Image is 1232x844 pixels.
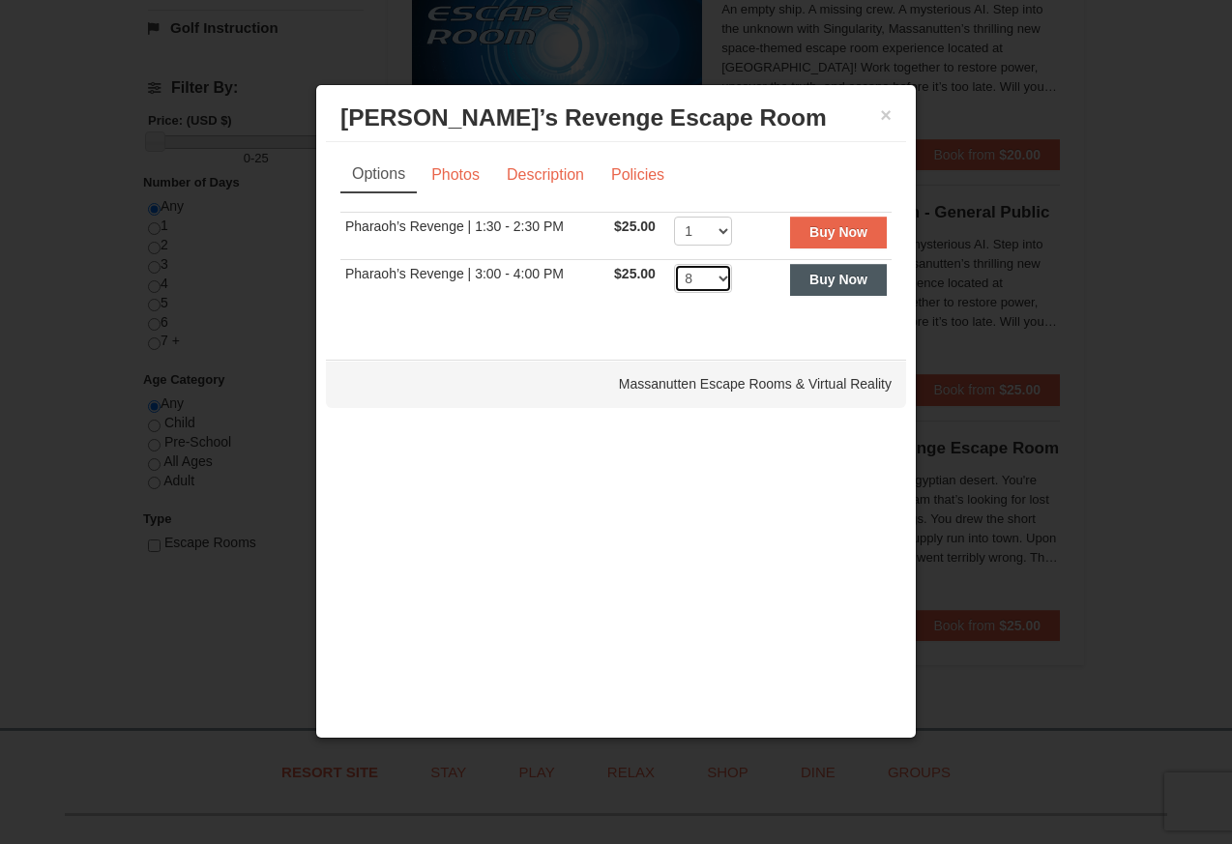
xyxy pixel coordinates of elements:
[614,218,656,234] span: $25.00
[614,266,656,281] span: $25.00
[880,105,892,125] button: ×
[790,264,887,295] button: Buy Now
[599,157,677,193] a: Policies
[809,224,867,240] strong: Buy Now
[790,217,887,247] button: Buy Now
[340,213,609,260] td: Pharaoh’s Revenge | 1:30 - 2:30 PM
[340,103,892,132] h3: [PERSON_NAME]’s Revenge Escape Room
[340,157,417,193] a: Options
[809,272,867,287] strong: Buy Now
[326,360,906,408] div: Massanutten Escape Rooms & Virtual Reality
[419,157,492,193] a: Photos
[494,157,597,193] a: Description
[340,260,609,307] td: Pharaoh’s Revenge | 3:00 - 4:00 PM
